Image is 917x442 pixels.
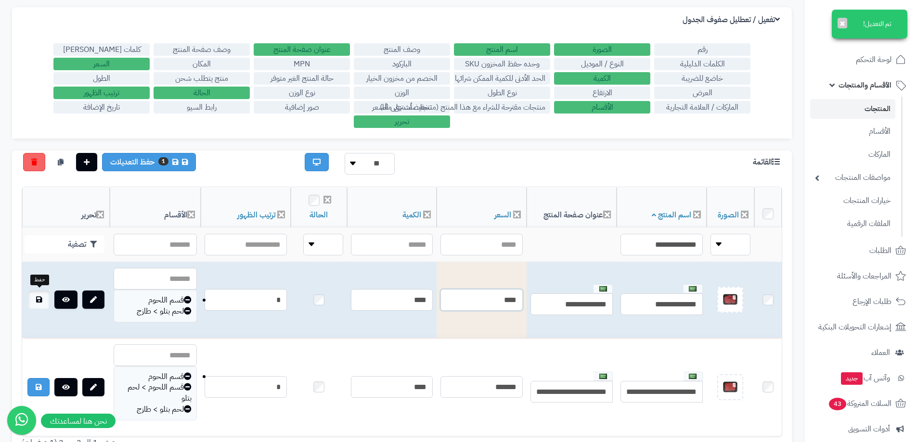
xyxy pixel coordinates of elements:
label: نوع الوزن [254,87,350,99]
a: الطلبات [810,239,911,262]
label: عنوان صفحة المنتج [254,43,350,56]
a: المراجعات والأسئلة [810,265,911,288]
label: وصف صفحة المنتج [154,43,250,56]
a: المنتجات [810,99,895,119]
h3: تفعيل / تعطليل صفوف الجدول [683,15,782,25]
label: MPN [254,58,350,70]
th: الأقسام [110,188,201,227]
label: نوع الطول [454,87,550,99]
span: العملاء [871,346,890,359]
label: الخصم من مخزون الخيار [354,72,450,85]
label: الارتفاع [554,87,650,99]
label: المكان [154,58,250,70]
th: عنوان صفحة المنتج [527,188,617,227]
label: وحده حفظ المخزون SKU [454,58,550,70]
th: تحرير [22,188,110,227]
span: 1 [158,157,168,165]
img: العربية [599,286,607,291]
img: العربية [689,374,697,379]
span: 43 [828,397,846,410]
a: العملاء [810,341,911,364]
label: السعر [53,58,150,70]
span: الأقسام والمنتجات [839,78,891,92]
label: النوع / الموديل [554,58,650,70]
label: منتج يتطلب شحن [154,72,250,85]
a: الكمية [402,209,421,221]
div: حفظ [30,275,49,285]
span: الطلبات [869,244,891,257]
button: تصفية [25,235,104,253]
a: اسم المنتج [652,209,691,221]
a: السعر [494,209,511,221]
a: وآتس آبجديد [810,366,911,390]
a: الصورة [718,209,739,221]
label: اسم المنتج [454,43,550,56]
label: الباركود [354,58,450,70]
a: السلات المتروكة43 [810,392,911,415]
img: العربية [599,374,607,379]
a: إشعارات التحويلات البنكية [810,316,911,339]
label: الكمية [554,72,650,85]
label: الماركات / العلامة التجارية [654,101,750,114]
a: حفظ التعديلات [102,153,196,171]
label: الكلمات الدليلية [654,58,750,70]
label: تحرير [354,115,450,128]
label: الأقسام [554,101,650,114]
label: رابط السيو [154,101,250,114]
div: قسم اللحوم > لحم بتلو [119,382,192,404]
label: رقم [654,43,750,56]
a: خيارات المنتجات [810,190,895,211]
label: تاريخ الإضافة [53,101,150,114]
h3: القائمة [753,158,782,167]
span: إشعارات التحويلات البنكية [818,320,891,334]
label: ترتيب الظهور [53,87,150,99]
span: جديد [841,372,863,385]
label: حالة المنتج الغير متوفر [254,72,350,85]
label: الحد الأدنى للكمية الممكن شرائها [454,72,550,85]
a: طلبات الإرجاع [810,290,911,313]
label: وصف المنتج [354,43,450,56]
a: الأقسام [810,121,895,142]
div: تم التعديل! [832,10,907,38]
span: أدوات التسويق [848,422,890,436]
span: وآتس آب [840,371,890,385]
a: لوحة التحكم [810,48,911,71]
span: المراجعات والأسئلة [837,269,891,283]
label: الوزن [354,87,450,99]
img: logo-2.png [852,7,908,27]
a: الملفات الرقمية [810,214,895,234]
div: لحم بتلو > طازج [119,404,192,415]
label: الطول [53,72,150,85]
label: الحالة [154,87,250,99]
label: كلمات [PERSON_NAME] [53,43,150,56]
a: الماركات [810,144,895,165]
div: لحم بتلو > طازج [119,306,192,317]
a: أدوات التسويق [810,417,911,441]
button: × [838,18,847,28]
label: تخفيضات على السعر [354,101,450,114]
a: مواصفات المنتجات [810,167,895,188]
span: السلات المتروكة [828,397,891,410]
label: الصورة [554,43,650,56]
img: العربية [689,286,697,291]
label: خاضع للضريبة [654,72,750,85]
span: لوحة التحكم [856,53,891,66]
label: العرض [654,87,750,99]
span: طلبات الإرجاع [852,295,891,308]
div: قسم اللحوم [119,295,192,306]
div: قسم اللحوم [119,371,192,382]
label: صور إضافية [254,101,350,114]
label: منتجات مقترحة للشراء مع هذا المنتج (منتجات تُشترى معًا) [454,101,550,114]
a: ترتيب الظهور [237,209,275,221]
a: الحالة [310,209,328,221]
